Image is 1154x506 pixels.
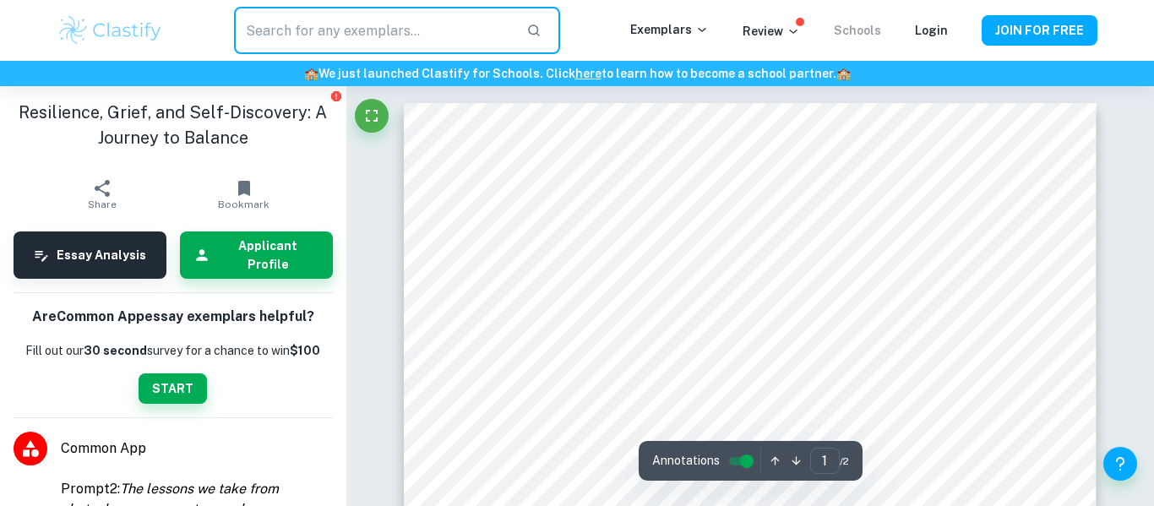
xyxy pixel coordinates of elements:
[330,90,343,102] button: Report issue
[31,171,173,218] button: Share
[836,67,851,80] span: 🏫
[1103,447,1137,481] button: Help and Feedback
[840,454,849,469] span: / 2
[32,307,314,328] h6: Are Common App essay exemplars helpful?
[139,373,207,404] button: START
[304,67,318,80] span: 🏫
[25,341,320,360] p: Fill out our survey for a chance to win
[575,67,601,80] a: here
[88,199,117,210] span: Share
[180,231,333,279] button: Applicant Profile
[355,99,389,133] button: Fullscreen
[217,237,319,274] h6: Applicant Profile
[57,14,164,47] img: Clastify logo
[218,199,269,210] span: Bookmark
[14,100,333,150] h1: Resilience, Grief, and Self-Discovery: A Journey to Balance
[173,171,315,218] button: Bookmark
[3,64,1151,83] h6: We just launched Clastify for Schools. Click to learn how to become a school partner.
[234,7,513,54] input: Search for any exemplars...
[652,452,720,470] span: Annotations
[834,24,881,37] a: Schools
[57,246,146,264] h6: Essay Analysis
[915,24,948,37] a: Login
[14,231,166,279] button: Essay Analysis
[743,22,800,41] p: Review
[84,344,147,357] b: 30 second
[630,20,709,39] p: Exemplars
[61,438,333,459] span: Common App
[982,15,1097,46] button: JOIN FOR FREE
[290,344,320,357] strong: $100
